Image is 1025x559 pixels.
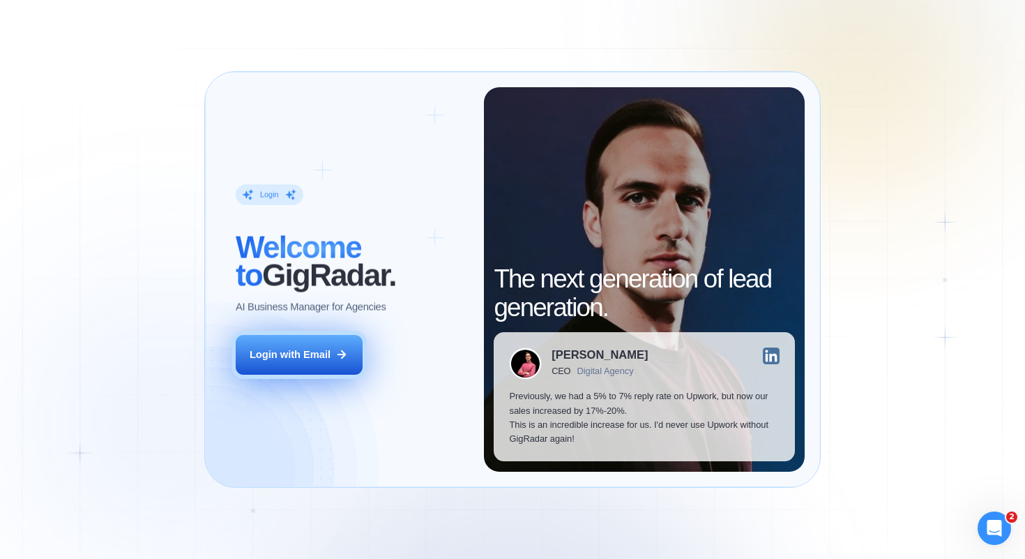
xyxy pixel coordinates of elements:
[250,348,331,362] div: Login with Email
[236,335,363,375] button: Login with Email
[1006,512,1017,523] span: 2
[577,366,634,377] div: Digital Agency
[552,350,648,362] div: [PERSON_NAME]
[236,234,469,290] h2: ‍ GigRadar.
[552,366,570,377] div: CEO
[494,265,794,322] h2: The next generation of lead generation.
[509,389,779,446] p: Previously, we had a 5% to 7% reply rate on Upwork, but now our sales increased by 17%-20%. This ...
[236,230,361,292] span: Welcome to
[978,512,1011,545] iframe: Intercom live chat
[236,300,386,314] p: AI Business Manager for Agencies
[260,190,279,200] div: Login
